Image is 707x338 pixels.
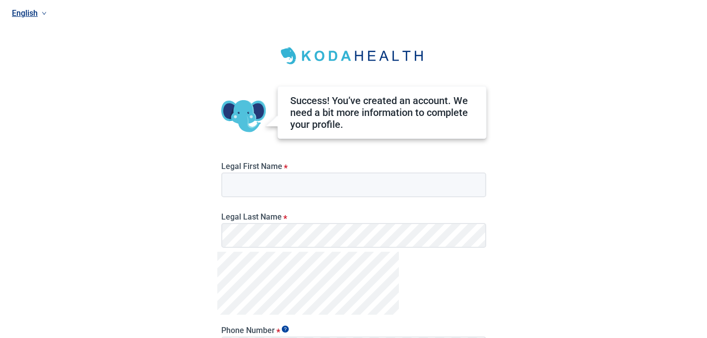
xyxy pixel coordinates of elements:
img: Koda Elephant [221,94,266,139]
a: Current language: English [8,5,695,21]
label: Phone Number [221,326,486,335]
img: Koda Health [274,44,433,68]
span: Show tooltip [282,326,289,333]
span: down [42,11,47,16]
label: Legal First Name [221,162,486,171]
label: Legal Last Name [221,212,486,222]
div: Success! You’ve created an account. We need a bit more information to complete your profile. [290,95,474,130]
